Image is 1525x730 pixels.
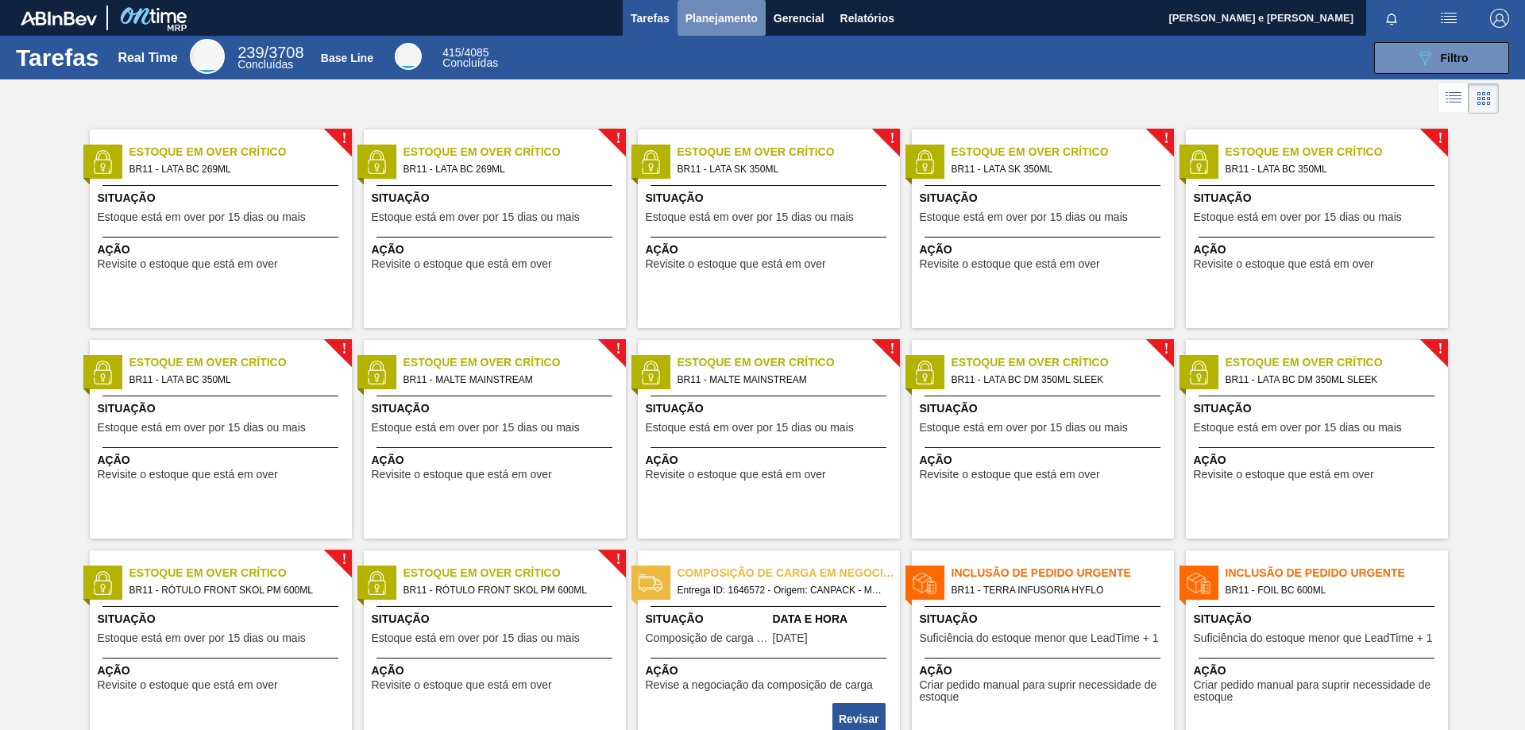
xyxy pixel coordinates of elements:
[98,422,306,434] span: Estoque está em over por 15 dias ou mais
[342,133,346,145] span: !
[1441,52,1469,64] span: Filtro
[646,258,826,270] span: Revisite o estoque que está em over
[774,9,824,28] span: Gerencial
[1187,150,1210,174] img: status
[952,354,1174,371] span: Estoque em Over Crítico
[403,144,626,160] span: Estoque em Over Crítico
[920,190,1170,207] span: Situação
[1490,9,1509,28] img: Logout
[1194,679,1444,704] span: Criar pedido manual para suprir necessidade de estoque
[920,400,1170,417] span: Situação
[1194,422,1402,434] span: Estoque está em over por 15 dias ou mais
[646,211,854,223] span: Estoque está em over por 15 dias ou mais
[98,241,348,258] span: Ação
[646,422,854,434] span: Estoque está em over por 15 dias ou mais
[1226,144,1448,160] span: Estoque em Over Crítico
[913,571,936,595] img: status
[1226,581,1435,599] span: BR11 - FOIL BC 600ML
[372,632,580,644] span: Estoque está em over por 15 dias ou mais
[646,241,896,258] span: Ação
[920,452,1170,469] span: Ação
[1439,9,1458,28] img: userActions
[1366,7,1417,29] button: Notificações
[840,9,894,28] span: Relatórios
[372,662,622,679] span: Ação
[1226,354,1448,371] span: Estoque em Over Crítico
[913,361,936,384] img: status
[1187,361,1210,384] img: status
[98,662,348,679] span: Ação
[372,400,622,417] span: Situação
[98,400,348,417] span: Situação
[1438,133,1442,145] span: !
[442,46,461,59] span: 415
[372,211,580,223] span: Estoque está em over por 15 dias ou mais
[890,133,894,145] span: !
[920,211,1128,223] span: Estoque está em over por 15 dias ou mais
[442,48,498,68] div: Base Line
[952,371,1161,388] span: BR11 - LATA BC DM 350ML SLEEK
[1194,469,1374,481] span: Revisite o estoque que está em over
[442,46,488,59] span: / 4085
[98,679,278,691] span: Revisite o estoque que está em over
[129,371,339,388] span: BR11 - LATA BC 350ML
[920,679,1170,704] span: Criar pedido manual para suprir necessidade de estoque
[920,611,1170,628] span: Situação
[1194,452,1444,469] span: Ação
[1194,662,1444,679] span: Ação
[372,469,552,481] span: Revisite o estoque que está em over
[190,39,225,74] div: Real Time
[678,371,887,388] span: BR11 - MALTE MAINSTREAM
[1194,241,1444,258] span: Ação
[98,190,348,207] span: Situação
[98,211,306,223] span: Estoque está em over por 15 dias ou mais
[395,43,422,70] div: Base Line
[237,44,303,61] span: / 3708
[678,565,900,581] span: Composição de carga em negociação
[646,190,896,207] span: Situação
[365,150,388,174] img: status
[920,662,1170,679] span: Ação
[237,46,303,70] div: Real Time
[631,9,670,28] span: Tarefas
[372,258,552,270] span: Revisite o estoque que está em over
[342,343,346,355] span: !
[442,56,498,69] span: Concluídas
[678,354,900,371] span: Estoque em Over Crítico
[1194,400,1444,417] span: Situação
[98,469,278,481] span: Revisite o estoque que está em over
[920,241,1170,258] span: Ação
[1469,83,1499,114] div: Visão em Cards
[646,400,896,417] span: Situação
[129,144,352,160] span: Estoque em Over Crítico
[91,571,114,595] img: status
[646,662,896,679] span: Ação
[646,611,769,628] span: Situação
[16,48,99,67] h1: Tarefas
[1374,42,1509,74] button: Filtro
[129,565,352,581] span: Estoque em Over Crítico
[342,554,346,566] span: !
[372,611,622,628] span: Situação
[403,581,613,599] span: BR11 - RÓTULO FRONT SKOL PM 600ML
[646,452,896,469] span: Ação
[118,51,177,65] div: Real Time
[952,565,1174,581] span: Inclusão de Pedido Urgente
[1194,632,1433,644] span: Suficiência do estoque menor que LeadTime + 1
[685,9,758,28] span: Planejamento
[129,160,339,178] span: BR11 - LATA BC 269ML
[616,343,620,355] span: !
[773,611,896,628] span: Data e Hora
[1164,343,1168,355] span: !
[678,581,887,599] span: Entrega ID: 1646572 - Origem: CANPACK - MARACANAÚ (CE) - Destino: BR11
[913,150,936,174] img: status
[639,571,662,595] img: status
[1187,571,1210,595] img: status
[372,422,580,434] span: Estoque está em over por 15 dias ou mais
[403,160,613,178] span: BR11 - LATA BC 269ML
[237,58,293,71] span: Concluídas
[91,361,114,384] img: status
[129,581,339,599] span: BR11 - RÓTULO FRONT SKOL PM 600ML
[616,554,620,566] span: !
[98,452,348,469] span: Ação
